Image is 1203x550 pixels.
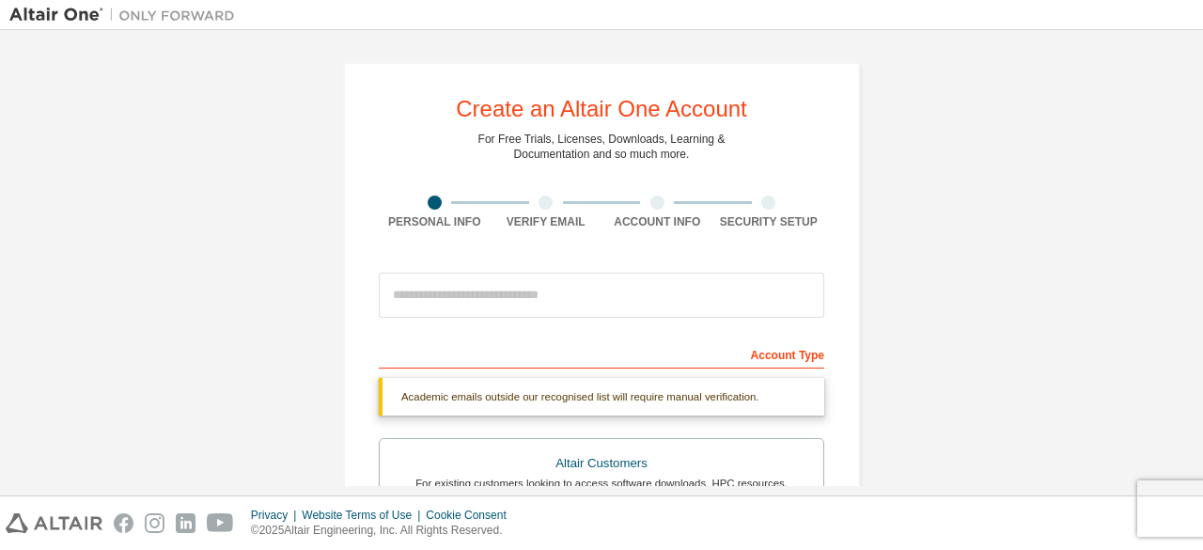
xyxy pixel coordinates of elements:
[601,214,713,229] div: Account Info
[491,214,602,229] div: Verify Email
[713,214,825,229] div: Security Setup
[379,214,491,229] div: Personal Info
[379,338,824,369] div: Account Type
[456,98,747,120] div: Create an Altair One Account
[302,508,426,523] div: Website Terms of Use
[6,513,102,533] img: altair_logo.svg
[379,378,824,416] div: Academic emails outside our recognised list will require manual verification.
[391,450,812,477] div: Altair Customers
[426,508,517,523] div: Cookie Consent
[145,513,164,533] img: instagram.svg
[114,513,133,533] img: facebook.svg
[176,513,195,533] img: linkedin.svg
[478,132,726,162] div: For Free Trials, Licenses, Downloads, Learning & Documentation and so much more.
[391,476,812,506] div: For existing customers looking to access software downloads, HPC resources, community, trainings ...
[251,523,518,539] p: © 2025 Altair Engineering, Inc. All Rights Reserved.
[251,508,302,523] div: Privacy
[207,513,234,533] img: youtube.svg
[9,6,244,24] img: Altair One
